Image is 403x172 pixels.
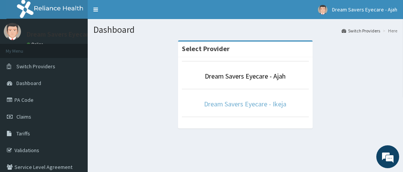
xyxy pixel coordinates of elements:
img: User Image [318,5,328,14]
a: Online [27,42,45,47]
span: Claims [16,113,31,120]
span: Switch Providers [16,63,55,70]
strong: Select Provider [182,44,230,53]
img: User Image [4,23,21,40]
p: Dream Savers Eyecare - Ajah [27,31,110,38]
a: Switch Providers [342,27,380,34]
li: Here [381,27,397,34]
span: Tariffs [16,130,30,137]
span: Dashboard [16,80,41,87]
a: Dream Savers Eyecare - Ajah [205,72,286,80]
a: Dream Savers Eyecare - Ikeja [204,100,287,108]
h1: Dashboard [93,25,397,35]
span: Dream Savers Eyecare - Ajah [332,6,397,13]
